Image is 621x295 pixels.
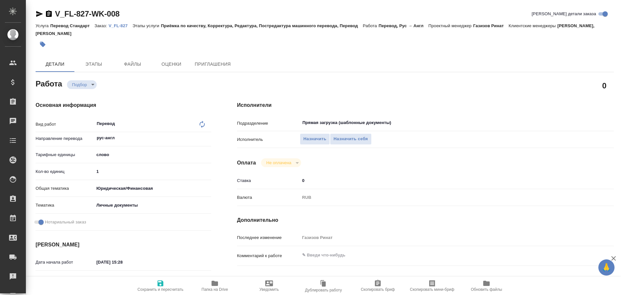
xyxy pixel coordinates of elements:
p: Кол-во единиц [36,168,94,175]
span: [PERSON_NAME] детали заказа [532,11,596,17]
button: Назначить себя [330,133,371,145]
span: Скопировать мини-бриф [410,287,454,292]
span: Оценки [156,60,187,68]
div: RUB [300,192,583,203]
span: Нотариальный заказ [45,219,86,225]
h4: Оплата [237,159,256,167]
button: Дублировать работу [296,277,351,295]
button: Папка на Drive [188,277,242,295]
p: Дата начала работ [36,259,94,266]
p: Комментарий к работе [237,253,300,259]
div: Подбор [261,158,301,167]
p: Газизов Ринат [473,23,509,28]
span: Детали [39,60,71,68]
p: Вид работ [36,121,94,128]
button: Не оплачена [264,160,293,165]
p: Валюта [237,194,300,201]
p: Подразделение [237,120,300,127]
input: ✎ Введи что-нибудь [94,167,211,176]
div: Подбор [67,80,97,89]
button: Обновить файлы [459,277,514,295]
button: Подбор [70,82,89,87]
h4: Исполнители [237,101,614,109]
span: Этапы [78,60,109,68]
p: Заказ: [94,23,108,28]
input: ✎ Введи что-нибудь [94,257,151,267]
input: ✎ Введи что-нибудь [300,176,583,185]
span: Обновить файлы [471,287,502,292]
button: Скопировать ссылку для ЯМессенджера [36,10,43,18]
h2: 0 [602,80,606,91]
div: слово [94,149,211,160]
p: Перевод, Рус → Англ [378,23,428,28]
button: Open [579,122,580,123]
input: Пустое поле [94,276,151,285]
button: Скопировать бриф [351,277,405,295]
p: Тарифные единицы [36,152,94,158]
span: Файлы [117,60,148,68]
span: Назначить себя [333,135,368,143]
p: Клиентские менеджеры [509,23,558,28]
h4: Основная информация [36,101,211,109]
button: Добавить тэг [36,37,50,51]
div: Юридическая/Финансовая [94,183,211,194]
span: Папка на Drive [202,287,228,292]
input: Пустое поле [300,233,583,242]
textarea: /Clients/FL_V/Orders/V_FL-827/Translated/V_FL-827-WK-008 [300,275,583,286]
p: Перевод Стандарт [50,23,94,28]
button: Уведомить [242,277,296,295]
h2: Работа [36,77,62,89]
h4: [PERSON_NAME] [36,241,211,249]
span: Уведомить [259,287,279,292]
p: Этапы услуги [133,23,161,28]
p: Ставка [237,177,300,184]
span: Сохранить и пересчитать [137,287,183,292]
button: 🙏 [598,259,615,276]
button: Скопировать мини-бриф [405,277,459,295]
button: Скопировать ссылку [45,10,53,18]
span: 🙏 [601,261,612,274]
span: Скопировать бриф [361,287,395,292]
p: Работа [363,23,379,28]
a: V_FL-827-WK-008 [55,9,120,18]
p: Последнее изменение [237,234,300,241]
button: Сохранить и пересчитать [133,277,188,295]
span: Приглашения [195,60,231,68]
p: Направление перевода [36,135,94,142]
p: Общая тематика [36,185,94,192]
button: Назначить [300,133,330,145]
button: Open [208,137,209,139]
a: V_FL-827 [109,23,133,28]
p: Тематика [36,202,94,209]
p: Исполнитель [237,136,300,143]
p: Проектный менеджер [428,23,473,28]
div: Личные документы [94,200,211,211]
p: Услуга [36,23,50,28]
p: Приёмка по качеству, Корректура, Редактура, Постредактура машинного перевода, Перевод [161,23,363,28]
span: Дублировать работу [305,288,342,292]
h4: Дополнительно [237,216,614,224]
span: Назначить [303,135,326,143]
